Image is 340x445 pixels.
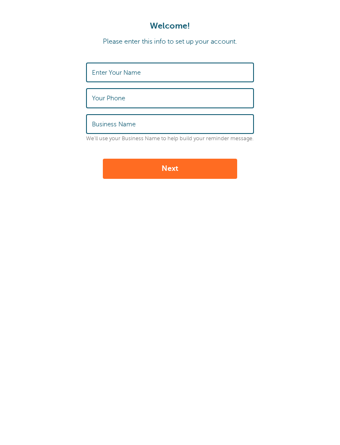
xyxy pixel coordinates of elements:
[92,120,136,128] label: Business Name
[8,38,332,46] p: Please enter this info to set up your account.
[103,159,237,179] button: Next
[86,136,254,142] p: We'll use your Business Name to help build your reminder message.
[92,69,141,76] label: Enter Your Name
[8,21,332,31] h1: Welcome!
[92,94,125,102] label: Your Phone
